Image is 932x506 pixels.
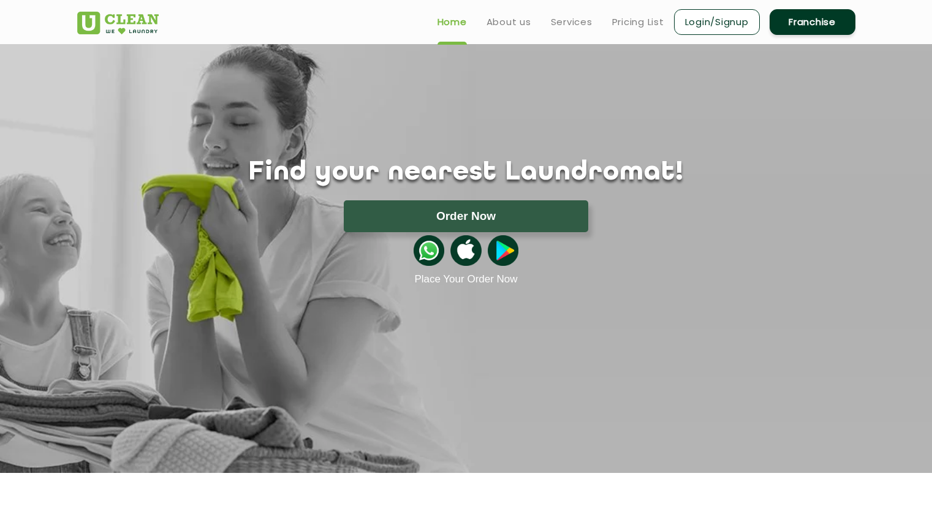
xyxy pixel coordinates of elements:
a: Place Your Order Now [414,273,517,285]
a: About us [487,15,531,29]
img: UClean Laundry and Dry Cleaning [77,12,159,34]
button: Order Now [344,200,588,232]
a: Home [438,15,467,29]
h1: Find your nearest Laundromat! [68,157,865,188]
a: Franchise [770,9,855,35]
a: Services [551,15,593,29]
img: apple-icon.png [450,235,481,266]
img: playstoreicon.png [488,235,518,266]
img: whatsappicon.png [414,235,444,266]
a: Login/Signup [674,9,760,35]
a: Pricing List [612,15,664,29]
